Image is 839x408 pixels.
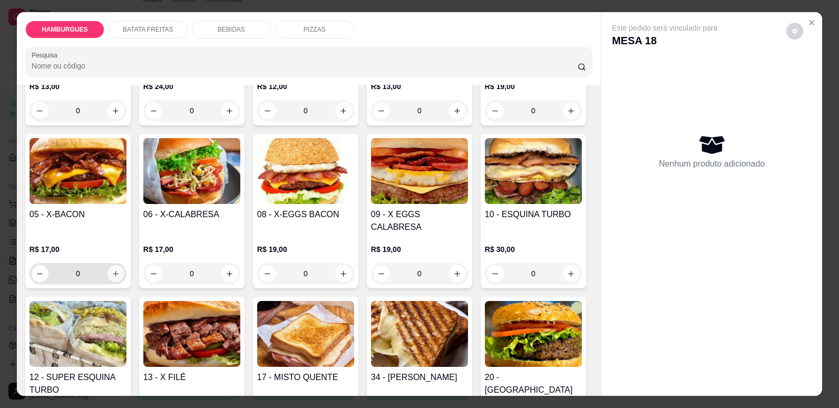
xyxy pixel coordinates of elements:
[32,61,578,71] input: Pesquisa
[485,208,582,221] h4: 10 - ESQUINA TURBO
[257,138,354,204] img: product-image
[30,371,126,396] h4: 12 - SUPER ESQUINA TURBO
[143,301,240,367] img: product-image
[30,81,126,92] p: R$ 13,00
[145,102,162,119] button: decrease-product-quantity
[371,81,468,92] p: R$ 13,00
[143,244,240,255] p: R$ 17,00
[487,265,504,282] button: decrease-product-quantity
[257,371,354,384] h4: 17 - MISTO QUENTE
[485,371,582,396] h4: 20 - [GEOGRAPHIC_DATA]
[487,102,504,119] button: decrease-product-quantity
[612,23,717,33] p: Este pedido será vinculado para
[257,301,354,367] img: product-image
[371,371,468,384] h4: 34 - [PERSON_NAME]
[803,14,820,31] button: Close
[563,102,580,119] button: increase-product-quantity
[143,208,240,221] h4: 06 - X-CALABRESA
[371,138,468,204] img: product-image
[371,208,468,234] h4: 09 - X EGGS CALABRESA
[485,244,582,255] p: R$ 30,00
[304,25,326,34] p: PIZZAS
[221,102,238,119] button: increase-product-quantity
[659,158,765,170] p: Nenhum produto adicionado
[221,265,238,282] button: increase-product-quantity
[449,102,466,119] button: increase-product-quantity
[145,265,162,282] button: decrease-product-quantity
[30,208,126,221] h4: 05 - X-BACON
[257,244,354,255] p: R$ 19,00
[32,265,48,282] button: decrease-product-quantity
[32,51,61,60] label: Pesquisa
[373,102,390,119] button: decrease-product-quantity
[30,244,126,255] p: R$ 17,00
[257,208,354,221] h4: 08 - X-EGGS BACON
[123,25,173,34] p: BATATA FREITAS
[373,265,390,282] button: decrease-product-quantity
[42,25,87,34] p: HAMBURGUES
[786,23,803,40] button: decrease-product-quantity
[30,138,126,204] img: product-image
[259,102,276,119] button: decrease-product-quantity
[257,81,354,92] p: R$ 12,00
[143,138,240,204] img: product-image
[449,265,466,282] button: increase-product-quantity
[108,265,124,282] button: increase-product-quantity
[30,301,126,367] img: product-image
[143,81,240,92] p: R$ 24,00
[259,265,276,282] button: decrease-product-quantity
[218,25,245,34] p: BEBIDAS
[371,244,468,255] p: R$ 19,00
[335,265,352,282] button: increase-product-quantity
[32,102,48,119] button: decrease-product-quantity
[563,265,580,282] button: increase-product-quantity
[371,301,468,367] img: product-image
[485,301,582,367] img: product-image
[485,81,582,92] p: R$ 19,00
[485,138,582,204] img: product-image
[143,371,240,384] h4: 13 - X FILÉ
[612,33,717,48] p: MESA 18
[335,102,352,119] button: increase-product-quantity
[108,102,124,119] button: increase-product-quantity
